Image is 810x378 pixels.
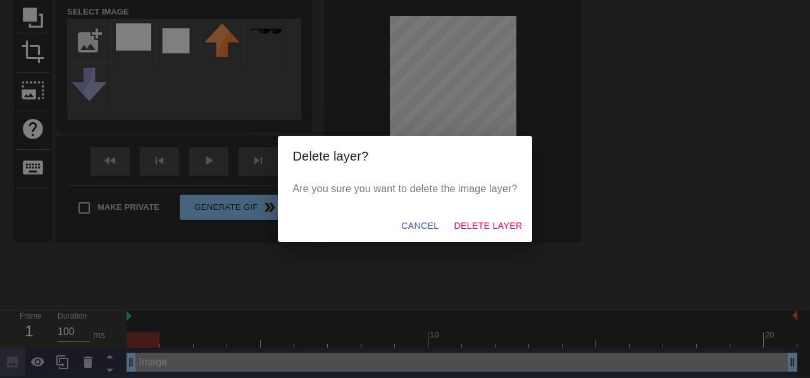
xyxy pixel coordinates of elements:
[293,181,518,197] p: Are you sure you want to delete the image layer?
[293,146,518,166] h2: Delete layer?
[401,218,439,234] span: Cancel
[449,214,527,238] button: Delete Layer
[396,214,444,238] button: Cancel
[454,218,522,234] span: Delete Layer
